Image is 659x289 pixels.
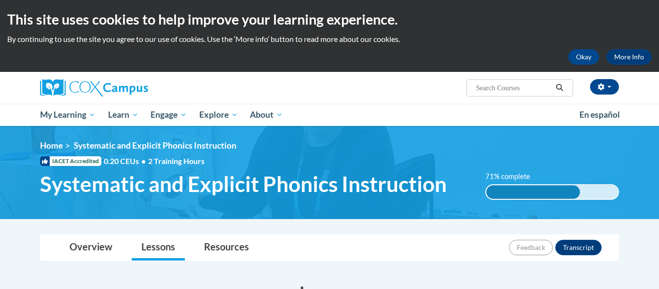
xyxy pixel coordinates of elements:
a: More Info [606,49,652,65]
img: Cox Campus [40,79,148,96]
span: IACET Accredited [40,156,101,166]
button: Okay [568,49,599,65]
span: Learn [108,109,138,121]
span: 0.20 CEUs [104,156,148,166]
a: Cox Campus [40,79,223,96]
a: Learn [102,104,145,126]
label: 71% complete [485,171,541,182]
a: About [244,104,289,126]
p: By continuing to use the site you agree to our use of cookies. Use the ‘More info’ button to read... [7,34,652,44]
span: • [141,156,146,165]
button: Feedback [509,240,553,255]
div: Main menu [26,104,633,126]
span: Systematic and Explicit Phonics Instruction [74,140,236,151]
a: En español [573,105,626,125]
button: Search [552,82,567,94]
a: Resources [194,235,259,261]
a: Explore [193,104,244,126]
span: Explore [199,109,238,121]
div: 71% complete [486,185,580,199]
a: Overview [60,235,122,261]
span: My Learning [40,109,96,121]
span: Systematic and Explicit Phonics Instruction [40,171,447,197]
span: About [250,109,283,121]
input: Search Courses [475,82,552,94]
a: Home [40,140,63,151]
span: Engage [151,109,187,121]
button: Account Settings [590,79,619,95]
a: My Learning [34,104,102,126]
a: Lessons [132,235,185,261]
h2: This site uses cookies to help improve your learning experience. [7,10,652,29]
span: 2 Training Hours [148,156,205,165]
button: Transcript [555,240,602,255]
span: En español [579,110,620,120]
a: Engage [144,104,193,126]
